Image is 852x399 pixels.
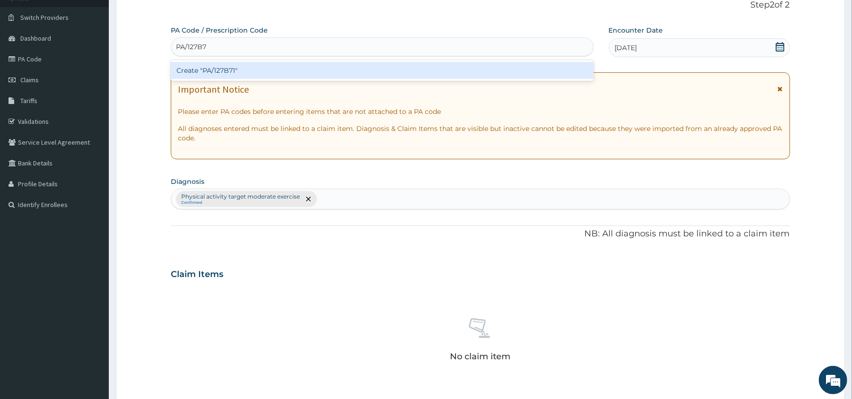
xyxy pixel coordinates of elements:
div: Chat with us now [49,53,159,65]
span: Dashboard [20,34,51,43]
p: NB: All diagnosis must be linked to a claim item [171,228,790,240]
h1: Important Notice [178,84,249,95]
div: Create "PA/127B71" [171,62,593,79]
p: All diagnoses entered must be linked to a claim item. Diagnosis & Claim Items that are visible bu... [178,124,782,143]
label: Diagnosis [171,177,204,186]
img: d_794563401_company_1708531726252_794563401 [18,47,38,71]
span: We're online! [55,119,131,215]
p: Please enter PA codes before entering items that are not attached to a PA code [178,107,782,116]
h3: Claim Items [171,269,223,280]
p: No claim item [450,352,510,361]
span: [DATE] [615,43,637,52]
span: Switch Providers [20,13,69,22]
textarea: Type your message and hit 'Enter' [5,258,180,291]
span: Claims [20,76,39,84]
span: Tariffs [20,96,37,105]
label: PA Code / Prescription Code [171,26,268,35]
div: Minimize live chat window [155,5,178,27]
label: Encounter Date [609,26,663,35]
